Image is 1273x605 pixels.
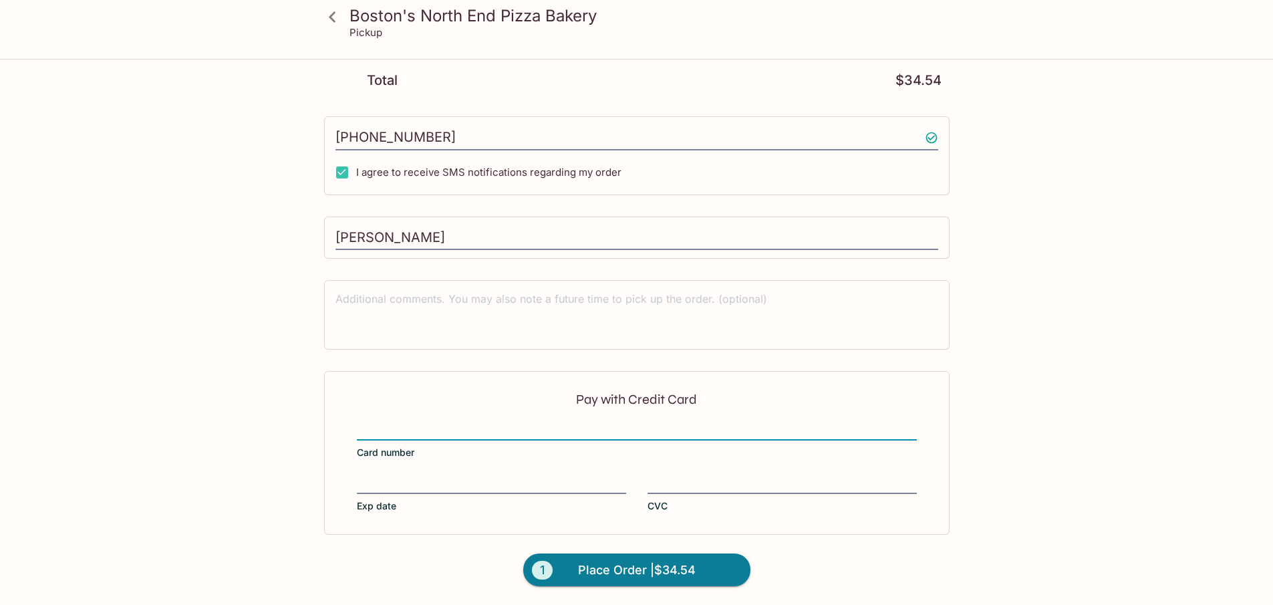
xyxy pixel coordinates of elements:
span: Exp date [357,499,396,513]
p: Pay with Credit Card [357,393,917,406]
p: Pickup [349,26,382,39]
iframe: Secure CVC input frame [648,477,917,491]
input: Enter first and last name [335,225,938,251]
span: Card number [357,446,414,459]
iframe: Secure expiration date input frame [357,477,626,491]
iframe: Secure card number input frame [357,423,917,438]
h3: Boston's North End Pizza Bakery [349,5,947,26]
span: I agree to receive SMS notifications regarding my order [356,166,621,178]
span: 1 [532,561,553,580]
p: Total [367,74,398,87]
button: 1Place Order |$34.54 [523,554,750,587]
input: Enter phone number [335,125,938,150]
span: Place Order | $34.54 [578,560,696,581]
span: CVC [648,499,668,513]
p: $34.54 [895,74,942,87]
